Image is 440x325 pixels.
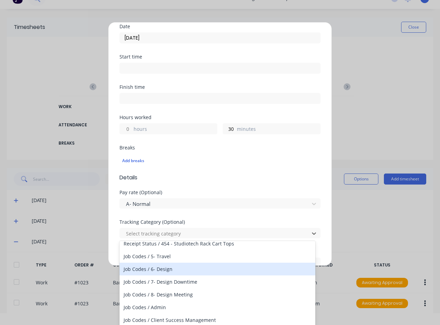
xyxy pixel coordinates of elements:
[119,174,321,182] span: Details
[119,24,321,29] div: Date
[223,124,235,134] input: 0
[119,220,321,224] div: Tracking Category (Optional)
[119,85,321,90] div: Finish time
[120,124,132,134] input: 0
[237,125,320,134] label: minutes
[119,115,321,120] div: Hours worked
[119,190,321,195] div: Pay rate (Optional)
[119,54,321,59] div: Start time
[119,301,315,314] div: Job Codes / Admin
[134,125,217,134] label: hours
[119,250,315,263] div: Job Codes / 5- Travel
[119,275,315,288] div: Job Codes / 7- Design Downtime
[119,145,321,150] div: Breaks
[122,156,318,165] div: Add breaks
[119,263,315,275] div: Job Codes / 6- Design
[119,237,315,250] div: Receipt Status / 454 - Studiotech Rack Cart Tops
[119,288,315,301] div: Job Codes / 8- Design Meeting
